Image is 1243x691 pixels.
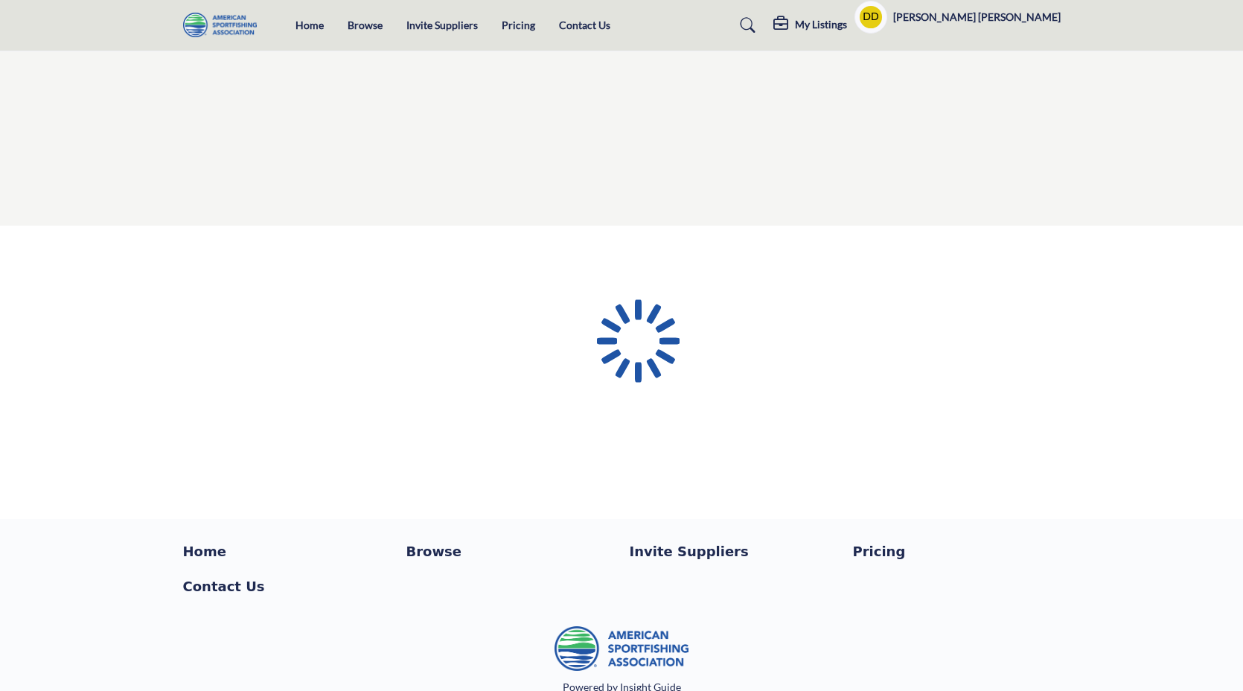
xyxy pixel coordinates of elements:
[406,19,478,31] a: Invite Suppliers
[854,1,887,34] button: Show hide supplier dropdown
[773,16,847,34] div: My Listings
[555,626,688,671] img: No Site Logo
[183,13,264,37] img: Site Logo
[559,19,610,31] a: Contact Us
[295,19,324,31] a: Home
[406,541,614,561] a: Browse
[853,541,1061,561] a: Pricing
[726,13,765,37] a: Search
[183,541,391,561] a: Home
[795,18,847,31] h5: My Listings
[502,19,535,31] a: Pricing
[630,541,837,561] a: Invite Suppliers
[348,19,383,31] a: Browse
[183,576,391,596] a: Contact Us
[893,10,1061,25] h5: [PERSON_NAME] [PERSON_NAME]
